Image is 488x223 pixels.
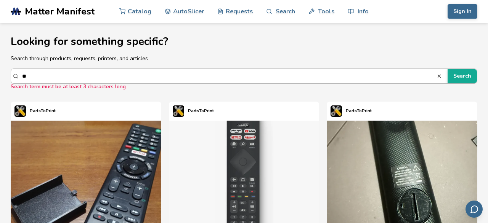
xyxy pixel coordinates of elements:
[448,69,477,83] button: Search term must be at least 3 characters long
[11,36,477,48] h1: Looking for something specific?
[22,69,437,83] input: SearchSearch term must be at least 3 characters long
[331,105,342,117] img: PartsToPrint's profile
[30,107,56,115] p: PartsToPrint
[466,201,483,218] button: Send feedback via email
[346,107,372,115] p: PartsToPrint
[327,102,376,121] a: PartsToPrint's profilePartsToPrint
[14,105,26,117] img: PartsToPrint's profile
[173,105,184,117] img: PartsToPrint's profile
[25,6,95,17] span: Matter Manifest
[11,84,477,90] div: Search term must be at least 3 characters long
[169,102,218,121] a: PartsToPrint's profilePartsToPrint
[11,102,59,121] a: PartsToPrint's profilePartsToPrint
[437,73,444,79] button: SearchSearch term must be at least 3 characters long
[188,107,214,115] p: PartsToPrint
[11,54,477,62] p: Search through products, requests, printers, and articles
[448,4,477,19] button: Sign In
